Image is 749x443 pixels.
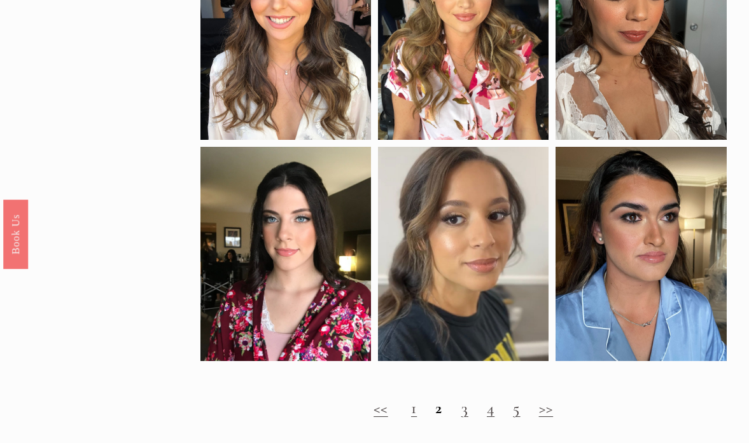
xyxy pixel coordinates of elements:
[374,399,388,418] a: <<
[3,199,28,268] a: Book Us
[461,399,468,418] a: 3
[513,399,520,418] a: 5
[539,399,554,418] a: >>
[411,399,417,418] a: 1
[435,399,442,418] strong: 2
[487,399,494,418] a: 4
